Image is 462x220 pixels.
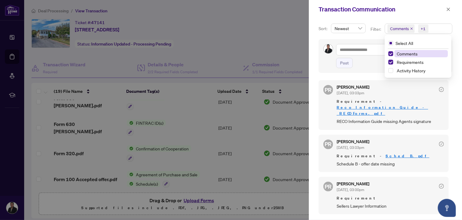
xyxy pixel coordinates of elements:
span: Comments [390,26,409,32]
a: Reco_Information_Guide_-_RECO_Forms.pdf [337,105,428,116]
span: [DATE], 03:03pm [337,145,364,150]
span: Requirements [394,58,448,66]
a: Sched B.pdf [386,153,429,159]
span: Select All [393,40,415,46]
span: Sellers Lawyer Information [337,203,444,209]
span: Comments [394,50,448,57]
h5: [PERSON_NAME] [337,140,369,144]
span: Schedule B - offer date missing [337,160,444,167]
span: Newest [335,24,362,33]
span: PR [325,86,332,94]
h5: [PERSON_NAME] [337,182,369,186]
span: Requirement - [337,99,444,117]
span: Comments [387,24,415,33]
span: check-circle [439,184,444,189]
div: Transaction Communication [319,5,444,14]
span: close [446,7,451,11]
span: close [410,27,413,30]
span: Requirement [337,195,444,201]
p: Sort: [319,25,329,32]
span: Select Activity History [388,68,393,73]
h5: [PERSON_NAME] [337,85,369,89]
span: [DATE], 03:00pm [337,187,364,192]
span: PR [325,140,332,148]
span: Select Comments [388,51,393,56]
span: check-circle [439,142,444,146]
span: Requirements [397,59,424,65]
p: Filter: [371,26,382,33]
button: Post [336,58,353,68]
span: check-circle [439,87,444,92]
div: +1 [421,26,426,32]
img: Profile Icon [324,44,333,53]
button: Open asap [438,199,456,217]
span: Activity History [394,67,448,74]
span: [DATE], 03:03pm [337,91,364,95]
span: PR [325,182,332,191]
span: RECO Information Guide missing Agents signature [337,118,444,125]
span: Comments [397,51,418,56]
span: Select Requirements [388,60,393,64]
span: Activity History [397,68,425,73]
span: Requirement - [337,153,444,159]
